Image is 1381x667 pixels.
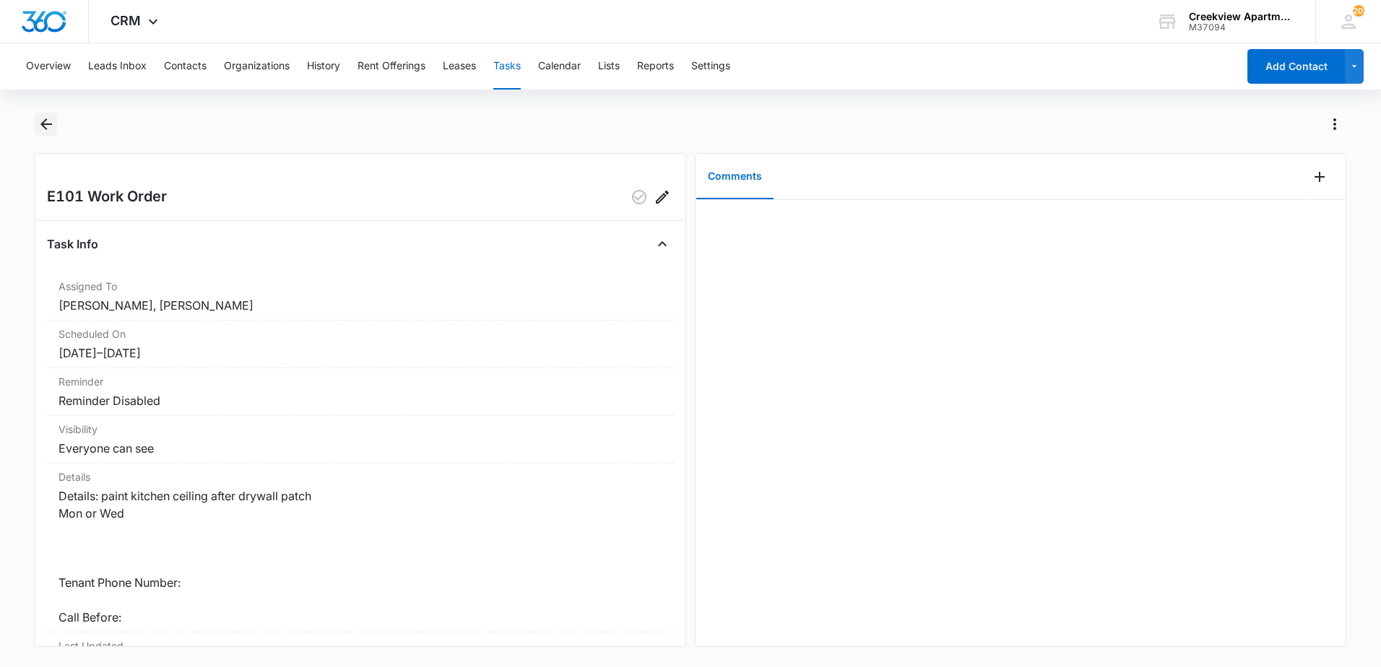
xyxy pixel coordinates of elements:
button: Reports [637,43,674,90]
dd: [PERSON_NAME], [PERSON_NAME] [59,297,662,314]
div: DetailsDetails: paint kitchen ceiling after drywall patch Mon or Wed Tenant Phone Number: Call Be... [47,463,674,632]
button: Lists [598,43,620,90]
button: Close [651,232,674,256]
dt: Scheduled On [59,326,662,341]
dd: [DATE] – [DATE] [59,344,662,362]
div: account name [1189,11,1294,22]
div: Scheduled On[DATE]–[DATE] [47,321,674,368]
button: History [307,43,340,90]
div: VisibilityEveryone can see [47,416,674,463]
dt: Last Updated [59,638,662,653]
div: notifications count [1353,5,1364,17]
button: Tasks [493,43,521,90]
dd: Reminder Disabled [59,392,662,409]
button: Add Comment [1308,165,1331,188]
button: Leases [443,43,476,90]
button: Rent Offerings [358,43,425,90]
button: Leads Inbox [88,43,147,90]
span: CRM [111,13,141,28]
dt: Visibility [59,422,662,437]
button: Actions [1323,113,1346,136]
div: Assigned To[PERSON_NAME], [PERSON_NAME] [47,273,674,321]
div: account id [1189,22,1294,32]
button: Settings [691,43,730,90]
dt: Details [59,469,662,484]
h2: E101 Work Order [47,186,167,209]
button: Calendar [538,43,581,90]
button: Comments [696,154,774,199]
dt: Reminder [59,374,662,389]
button: Back [35,113,57,136]
span: 203 [1353,5,1364,17]
dd: Details: paint kitchen ceiling after drywall patch Mon or Wed Tenant Phone Number: Call Before: [59,487,662,626]
dd: Everyone can see [59,440,662,457]
button: Organizations [224,43,290,90]
button: Edit [651,186,674,209]
div: ReminderReminder Disabled [47,368,674,416]
button: Contacts [164,43,207,90]
button: Overview [26,43,71,90]
button: Add Contact [1247,49,1345,84]
dt: Assigned To [59,279,662,294]
h4: Task Info [47,235,98,253]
